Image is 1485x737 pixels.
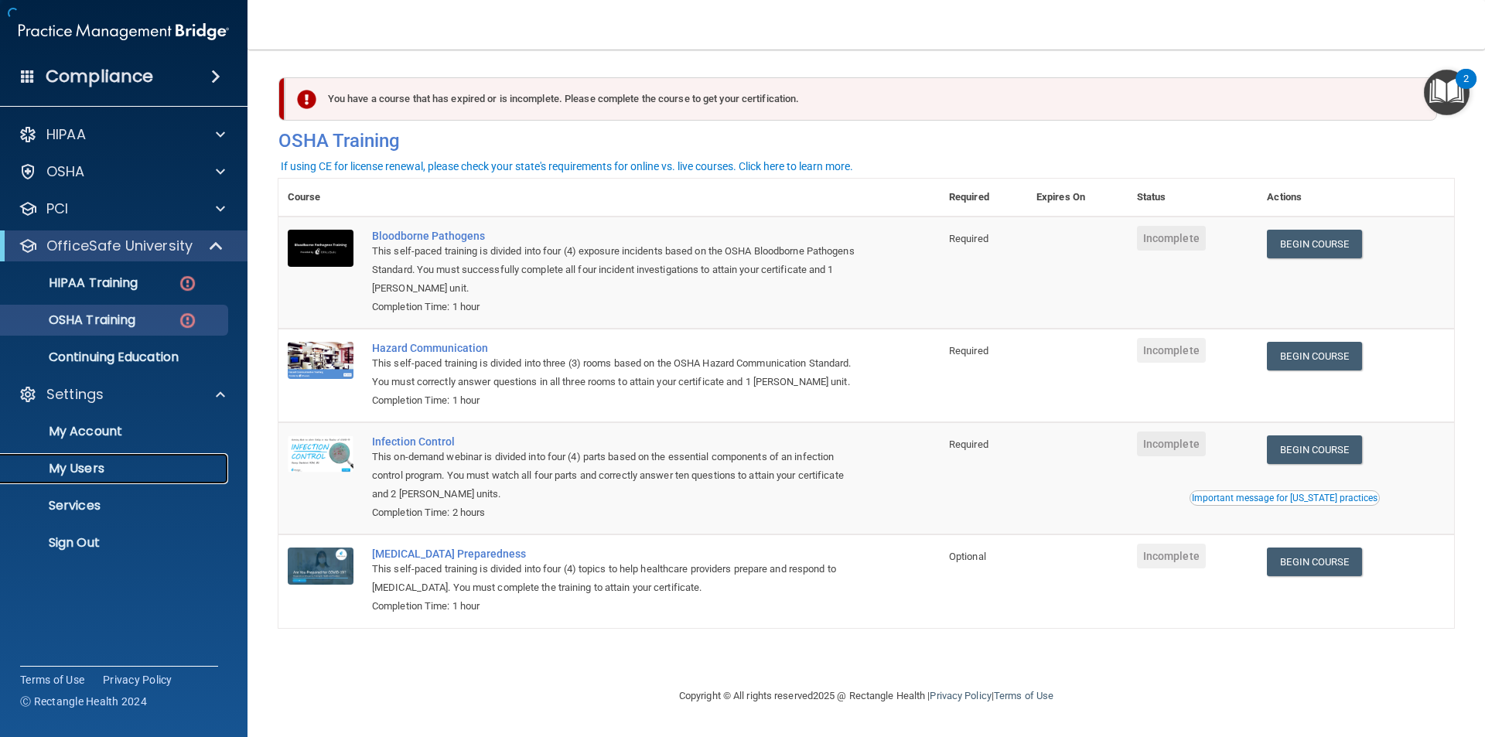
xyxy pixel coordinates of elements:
a: Privacy Policy [103,672,172,688]
span: Ⓒ Rectangle Health 2024 [20,694,147,709]
p: Settings [46,385,104,404]
p: OSHA [46,162,85,181]
a: OSHA [19,162,225,181]
a: Begin Course [1267,548,1361,576]
a: Begin Course [1267,230,1361,258]
div: If using CE for license renewal, please check your state's requirements for online vs. live cours... [281,161,853,172]
div: Completion Time: 1 hour [372,597,862,616]
span: Incomplete [1137,432,1206,456]
p: OSHA Training [10,312,135,328]
iframe: Drift Widget Chat Controller [1217,627,1466,689]
img: exclamation-circle-solid-danger.72ef9ffc.png [297,90,316,109]
th: Course [278,179,363,217]
a: Bloodborne Pathogens [372,230,862,242]
th: Actions [1258,179,1454,217]
a: HIPAA [19,125,225,144]
span: Incomplete [1137,338,1206,363]
a: Infection Control [372,435,862,448]
a: Terms of Use [994,690,1053,701]
p: Sign Out [10,535,221,551]
div: Copyright © All rights reserved 2025 @ Rectangle Health | | [584,671,1149,721]
span: Optional [949,551,986,562]
div: This self-paced training is divided into four (4) exposure incidents based on the OSHA Bloodborne... [372,242,862,298]
a: Privacy Policy [930,690,991,701]
div: This on-demand webinar is divided into four (4) parts based on the essential components of an inf... [372,448,862,503]
p: My Account [10,424,221,439]
a: Terms of Use [20,672,84,688]
p: HIPAA [46,125,86,144]
div: This self-paced training is divided into three (3) rooms based on the OSHA Hazard Communication S... [372,354,862,391]
a: Begin Course [1267,342,1361,370]
p: Services [10,498,221,514]
p: OfficeSafe University [46,237,193,255]
span: Incomplete [1137,226,1206,251]
th: Expires On [1027,179,1128,217]
a: Begin Course [1267,435,1361,464]
span: Required [949,438,988,450]
span: Required [949,345,988,357]
img: danger-circle.6113f641.png [178,311,197,330]
button: Read this if you are a dental practitioner in the state of CA [1190,490,1380,506]
a: Settings [19,385,225,404]
h4: OSHA Training [278,130,1454,152]
div: This self-paced training is divided into four (4) topics to help healthcare providers prepare and... [372,560,862,597]
div: You have a course that has expired or is incomplete. Please complete the course to get your certi... [285,77,1437,121]
a: PCI [19,200,225,218]
img: PMB logo [19,16,229,47]
span: Incomplete [1137,544,1206,568]
img: danger-circle.6113f641.png [178,274,197,293]
th: Status [1128,179,1258,217]
a: OfficeSafe University [19,237,224,255]
div: Completion Time: 1 hour [372,298,862,316]
a: [MEDICAL_DATA] Preparedness [372,548,862,560]
button: If using CE for license renewal, please check your state's requirements for online vs. live cours... [278,159,855,174]
th: Required [940,179,1027,217]
div: Important message for [US_STATE] practices [1192,493,1377,503]
div: Completion Time: 2 hours [372,503,862,522]
div: 2 [1463,79,1469,99]
span: Required [949,233,988,244]
p: PCI [46,200,68,218]
button: Open Resource Center, 2 new notifications [1424,70,1470,115]
h4: Compliance [46,66,153,87]
a: Hazard Communication [372,342,862,354]
p: Continuing Education [10,350,221,365]
div: Completion Time: 1 hour [372,391,862,410]
p: HIPAA Training [10,275,138,291]
p: My Users [10,461,221,476]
